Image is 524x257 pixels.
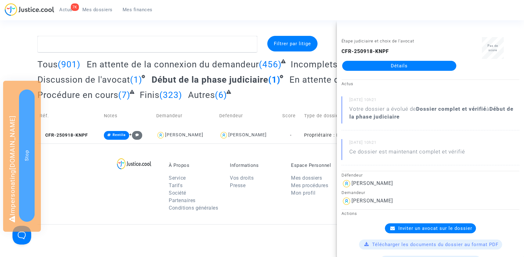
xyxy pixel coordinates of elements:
[342,48,389,54] b: CFR-250918-KNPF
[102,105,154,127] td: Notes
[342,196,352,206] img: icon-user.svg
[117,158,152,169] img: logo-lg.svg
[259,59,282,70] span: (456)
[230,162,282,168] p: Informations
[130,75,142,85] span: (1)
[113,133,126,137] span: Rentila
[349,148,465,159] p: Ce dossier est maintenant complet et vérifié
[349,140,519,148] small: [DATE] 10h21
[228,132,267,138] div: [PERSON_NAME]
[169,182,182,188] a: Tarifs
[37,75,130,85] span: Discussion de l'avocat
[215,90,227,100] span: (6)
[82,7,113,12] span: Mes dossiers
[342,81,353,86] small: Actus
[59,7,72,12] span: Actus
[156,131,165,140] img: icon-user.svg
[302,105,378,127] td: Type de dossier
[58,59,80,70] span: (901)
[188,90,215,100] span: Autres
[398,225,472,231] span: Inviter un avocat sur le dossier
[302,127,378,143] td: Propriétaire : Loyers impayés/Charges impayées
[169,175,186,181] a: Service
[230,175,254,181] a: Vos droits
[342,211,357,216] small: Actions
[349,105,519,121] div: Votre dossier a évolué de à
[77,5,118,14] a: Mes dossiers
[40,133,88,138] span: CFR-250918-KNPF
[291,175,322,181] a: Mes dossiers
[129,132,143,137] span: +
[416,106,486,112] b: Dossier complet et vérifié
[54,5,77,14] a: 7KActus
[140,90,159,100] span: Finis
[165,132,203,138] div: [PERSON_NAME]
[342,179,352,189] img: icon-user.svg
[342,39,414,43] small: Étape judiciaire et choix de l'avocat
[169,190,186,196] a: Société
[342,190,365,195] small: Demandeur
[169,197,196,203] a: Partenaires
[118,5,158,14] a: Mes finances
[12,226,31,245] iframe: Help Scout Beacon - Open
[268,75,280,85] span: (1)
[3,81,41,232] div: Impersonating
[152,75,268,85] span: Début de la phase judiciaire
[19,90,35,222] button: Stop
[349,97,519,105] small: [DATE] 10h21
[291,182,328,188] a: Mes procédures
[37,105,102,127] td: Réf.
[230,182,245,188] a: Presse
[372,242,498,247] span: Télécharger les documents du dossier au format PDF
[289,75,463,85] span: En attente du paramétrage des honoraires
[352,198,393,204] div: [PERSON_NAME]
[154,105,217,127] td: Demandeur
[169,205,218,211] a: Conditions générales
[290,133,292,138] span: -
[352,180,393,186] div: [PERSON_NAME]
[123,7,153,12] span: Mes finances
[349,106,513,120] b: Début de la phase judiciaire
[217,105,280,127] td: Defendeur
[169,162,221,168] p: À Propos
[291,59,337,70] span: Incomplets
[274,41,311,46] span: Filtrer par litige
[24,150,30,161] span: Stop
[291,162,343,168] p: Espace Personnel
[118,90,130,100] span: (7)
[488,44,498,52] span: Pas de score
[280,105,302,127] td: Score
[159,90,182,100] span: (323)
[342,173,363,177] small: Défendeur
[342,61,456,71] a: Détails
[37,90,118,100] span: Procédure en cours
[219,131,228,140] img: icon-user.svg
[37,59,58,70] span: Tous
[87,59,259,70] span: En attente de la connexion du demandeur
[5,3,54,16] img: jc-logo.svg
[71,3,79,11] div: 7K
[291,190,315,196] a: Mon profil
